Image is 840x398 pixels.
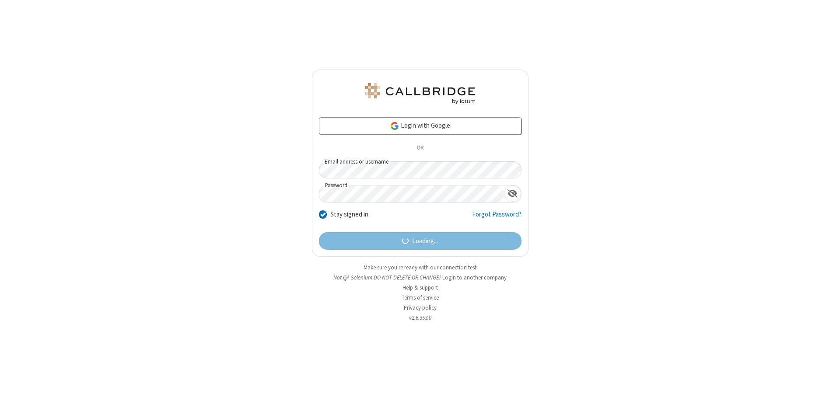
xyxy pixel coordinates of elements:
a: Forgot Password? [472,209,521,226]
input: Email address or username [319,161,521,178]
a: Login with Google [319,117,521,135]
a: Help & support [402,284,438,291]
button: Login to another company [442,273,507,282]
li: Not QA Selenium DO NOT DELETE OR CHANGE? [312,273,528,282]
span: Loading... [412,236,438,246]
a: Terms of service [402,294,439,301]
input: Password [319,185,504,202]
a: Privacy policy [404,304,437,311]
img: google-icon.png [390,121,399,131]
span: OR [413,142,427,154]
div: Show password [504,185,521,202]
label: Stay signed in [330,209,368,220]
button: Loading... [319,232,521,250]
a: Make sure you're ready with our connection test [364,264,476,271]
li: v2.6.353.0 [312,314,528,322]
img: QA Selenium DO NOT DELETE OR CHANGE [363,83,477,104]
